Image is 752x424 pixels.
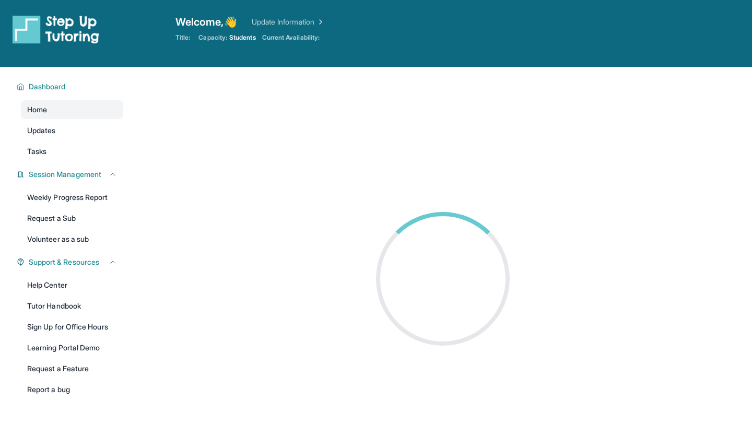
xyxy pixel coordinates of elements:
a: Request a Sub [21,209,123,228]
a: Report a bug [21,380,123,399]
button: Dashboard [25,81,117,92]
span: Updates [27,125,56,136]
span: Dashboard [29,81,66,92]
button: Support & Resources [25,257,117,267]
a: Volunteer as a sub [21,230,123,249]
img: logo [13,15,99,44]
a: Request a Feature [21,359,123,378]
a: Updates [21,121,123,140]
a: Sign Up for Office Hours [21,317,123,336]
span: Students [229,33,256,42]
button: Session Management [25,169,117,180]
span: Welcome, 👋 [175,15,237,29]
span: Support & Resources [29,257,99,267]
a: Update Information [252,17,325,27]
span: Title: [175,33,190,42]
span: Capacity: [198,33,227,42]
a: Tutor Handbook [21,297,123,315]
a: Help Center [21,276,123,295]
span: Home [27,104,47,115]
a: Weekly Progress Report [21,188,123,207]
a: Tasks [21,142,123,161]
span: Session Management [29,169,101,180]
span: Current Availability: [262,33,320,42]
a: Learning Portal Demo [21,338,123,357]
a: Home [21,100,123,119]
img: Chevron Right [314,17,325,27]
span: Tasks [27,146,46,157]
